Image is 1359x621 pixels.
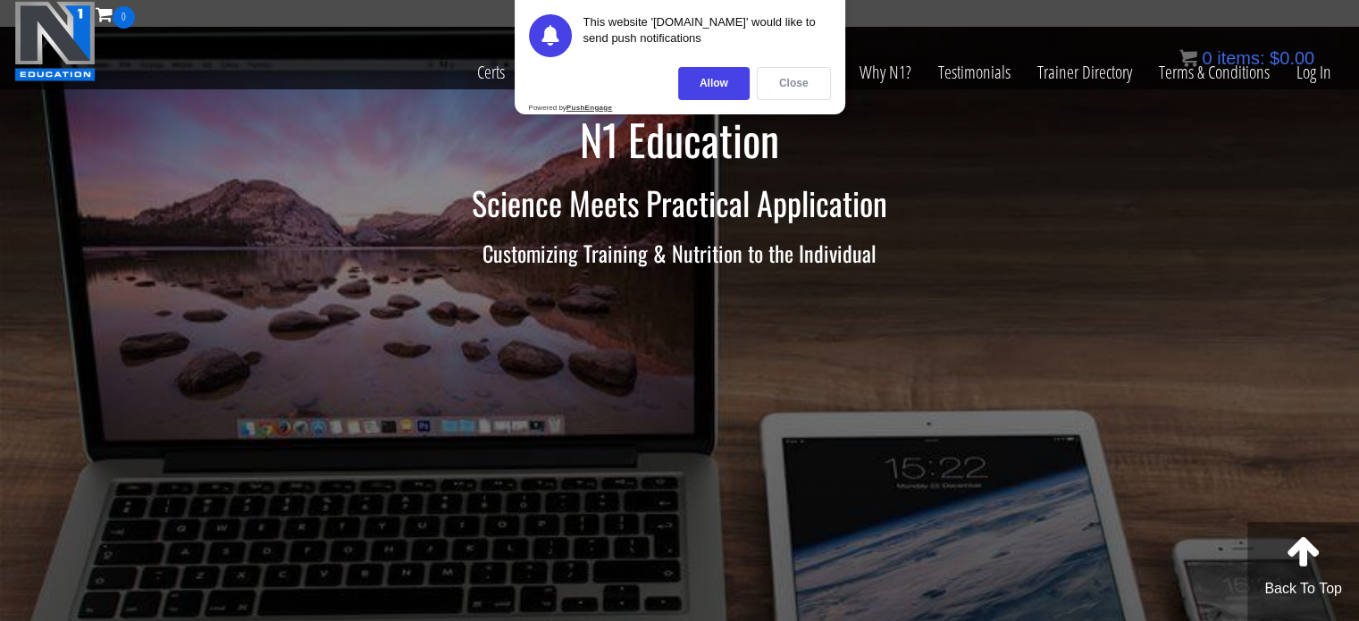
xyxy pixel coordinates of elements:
h3: Customizing Training & Nutrition to the Individual [157,241,1203,264]
a: 0 [96,2,135,26]
strong: PushEngage [566,104,612,112]
span: 0 [113,6,135,29]
a: Log In [1283,29,1345,116]
span: $ [1270,48,1279,68]
img: n1-education [14,1,96,81]
img: icon11.png [1179,49,1197,67]
a: Trainer Directory [1024,29,1145,116]
a: Testimonials [925,29,1024,116]
div: Allow [678,67,750,100]
div: Close [757,67,831,100]
span: 0 [1202,48,1212,68]
a: Terms & Conditions [1145,29,1283,116]
a: Certs [464,29,518,116]
h2: Science Meets Practical Application [157,185,1203,221]
span: items: [1217,48,1264,68]
bdi: 0.00 [1270,48,1314,68]
h1: N1 Education [157,116,1203,164]
div: This website '[DOMAIN_NAME]' would like to send push notifications [583,14,831,57]
a: Why N1? [846,29,925,116]
div: Powered by [529,104,613,112]
a: 0 items: $0.00 [1179,48,1314,68]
